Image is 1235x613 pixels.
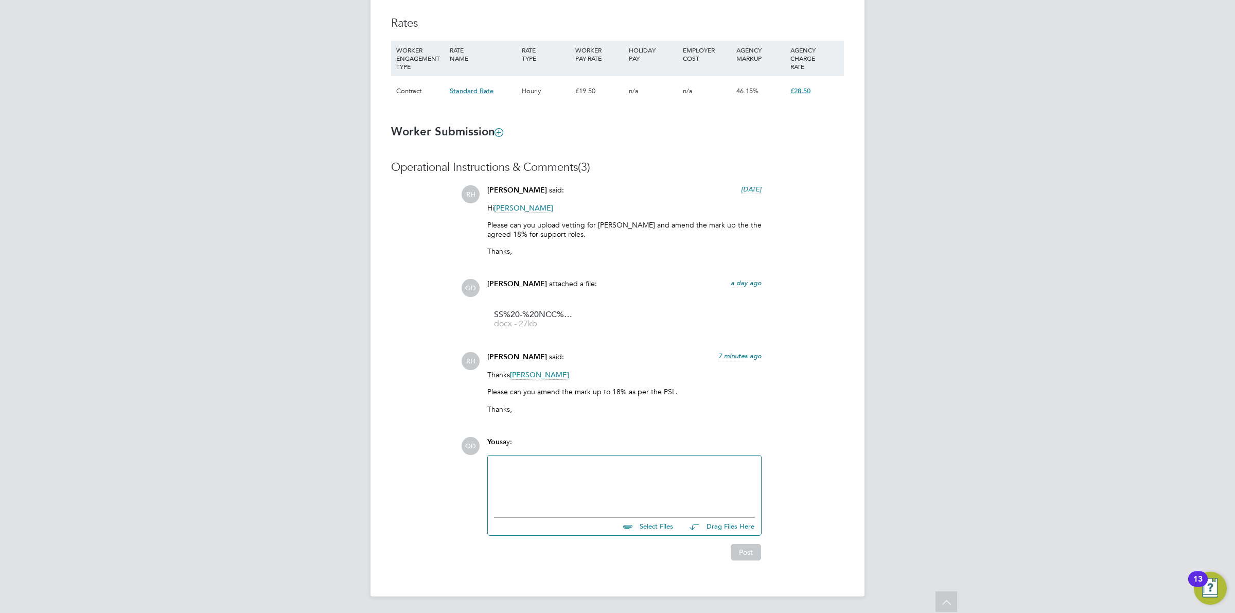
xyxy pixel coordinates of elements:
[494,311,576,319] span: SS%20-%20NCC%20Form
[549,352,564,361] span: said:
[494,203,553,213] span: [PERSON_NAME]
[629,86,639,95] span: n/a
[487,353,547,361] span: [PERSON_NAME]
[487,279,547,288] span: [PERSON_NAME]
[391,125,503,138] b: Worker Submission
[573,76,626,106] div: £19.50
[549,185,564,195] span: said:
[578,160,590,174] span: (3)
[462,279,480,297] span: OD
[519,76,573,106] div: Hourly
[510,370,569,380] span: [PERSON_NAME]
[487,186,547,195] span: [PERSON_NAME]
[549,279,597,288] span: attached a file:
[450,86,493,95] span: Standard Rate
[681,516,755,538] button: Drag Files Here
[494,311,576,328] a: SS%20-%20NCC%20Form docx - 27kb
[487,370,762,379] p: Thanks
[573,41,626,67] div: WORKER PAY RATE
[394,76,447,106] div: Contract
[731,544,761,561] button: Post
[487,220,762,239] p: Please can you upload vetting for [PERSON_NAME] and amend the mark up the the agreed 18% for supp...
[462,352,480,370] span: RH
[683,86,693,95] span: n/a
[1193,579,1203,592] div: 13
[462,437,480,455] span: OD
[626,41,680,67] div: HOLIDAY PAY
[487,405,762,414] p: Thanks,
[391,16,844,31] h3: Rates
[718,352,762,360] span: 7 minutes ago
[487,387,762,396] p: Please can you amend the mark up to 18% as per the PSL.
[790,86,810,95] span: £28.50
[462,185,480,203] span: RH
[736,86,758,95] span: 46.15%
[680,41,734,67] div: EMPLOYER COST
[487,437,762,455] div: say:
[1194,572,1227,605] button: Open Resource Center, 13 new notifications
[487,203,762,213] p: Hi
[487,247,762,256] p: Thanks,
[788,41,841,76] div: AGENCY CHARGE RATE
[391,160,844,175] h3: Operational Instructions & Comments
[734,41,787,67] div: AGENCY MARKUP
[519,41,573,67] div: RATE TYPE
[394,41,447,76] div: WORKER ENGAGEMENT TYPE
[487,437,500,446] span: You
[494,320,576,328] span: docx - 27kb
[447,41,519,67] div: RATE NAME
[731,278,762,287] span: a day ago
[741,185,762,194] span: [DATE]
